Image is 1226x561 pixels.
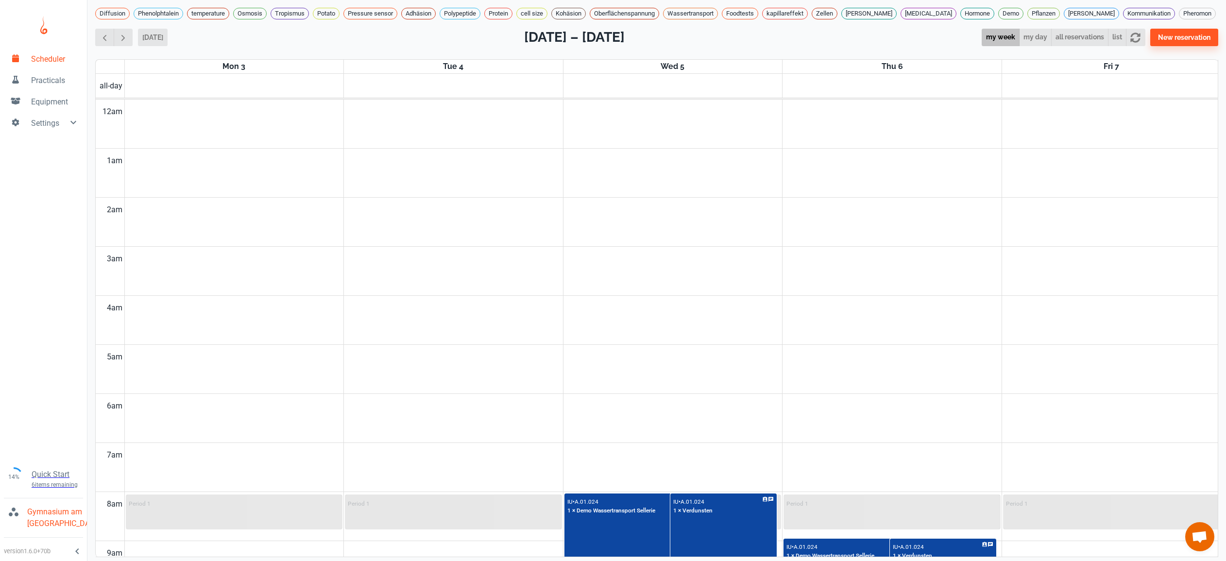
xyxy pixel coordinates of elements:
[900,544,924,550] p: A.01.024
[575,498,598,505] p: A.01.024
[893,544,900,550] p: IU •
[1006,500,1028,507] p: Period 1
[794,544,817,550] p: A.01.024
[659,60,686,73] a: November 5, 2025
[1150,29,1218,46] button: New reservation
[762,8,808,19] div: kapillareffekt
[105,345,124,369] div: 5am
[1019,29,1052,47] button: my day
[234,9,266,18] span: Osmosis
[841,8,897,19] div: [PERSON_NAME]
[1179,8,1216,19] div: Pheromon
[101,100,124,124] div: 12am
[440,9,480,18] span: Polypeptide
[960,8,994,19] div: Hormone
[812,9,837,18] span: Zellen
[1064,9,1119,18] span: [PERSON_NAME]
[551,8,586,19] div: Kohäsion
[1126,29,1145,47] button: refresh
[105,394,124,418] div: 6am
[786,500,808,507] p: Period 1
[138,29,168,46] button: [DATE]
[673,507,713,515] p: 1 × Verdunsten
[343,8,397,19] div: Pressure sensor
[105,443,124,467] div: 7am
[681,498,704,505] p: A.01.024
[187,8,229,19] div: temperature
[98,80,124,92] span: all-day
[114,29,133,47] button: Next week
[786,552,874,561] p: 1 × Demo Wassertransport Sellerie
[221,60,247,73] a: November 3, 2025
[1028,9,1059,18] span: Pflanzen
[1027,8,1060,19] div: Pflanzen
[1064,8,1119,19] div: [PERSON_NAME]
[552,9,585,18] span: Kohäsion
[129,500,151,507] p: Period 1
[722,8,758,19] div: Foodtests
[567,498,575,505] p: IU •
[96,9,129,18] span: Diffusion
[812,8,837,19] div: Zellen
[134,8,183,19] div: Phenolphtalein
[998,8,1023,19] div: Demo
[1108,29,1126,47] button: list
[982,29,1020,47] button: my week
[763,9,807,18] span: kapillareffekt
[524,27,625,48] h2: [DATE] – [DATE]
[722,9,758,18] span: Foodtests
[1051,29,1108,47] button: all reservations
[590,9,659,18] span: Oberflächenspannung
[567,507,655,515] p: 1 × Demo Wassertransport Sellerie
[401,8,436,19] div: Adhäsion
[134,9,183,18] span: Phenolphtalein
[95,29,114,47] button: Previous week
[105,247,124,271] div: 3am
[786,544,794,550] p: IU •
[901,9,956,18] span: [MEDICAL_DATA]
[663,8,718,19] div: Wassertransport
[271,8,309,19] div: Tropismus
[485,9,512,18] span: Protein
[1185,522,1214,551] div: Chat öffnen
[664,9,717,18] span: Wassertransport
[187,9,229,18] span: temperature
[961,9,994,18] span: Hormone
[1102,60,1121,73] a: November 7, 2025
[344,9,397,18] span: Pressure sensor
[484,8,512,19] div: Protein
[901,8,956,19] div: [MEDICAL_DATA]
[893,552,932,561] p: 1 × Verdunsten
[590,8,659,19] div: Oberflächenspannung
[1179,9,1215,18] span: Pheromon
[313,8,340,19] div: Potato
[880,60,905,73] a: November 6, 2025
[516,8,547,19] div: cell size
[271,9,308,18] span: Tropismus
[233,8,267,19] div: Osmosis
[1123,8,1175,19] div: Kommunikation
[1124,9,1175,18] span: Kommunikation
[348,500,370,507] p: Period 1
[402,9,435,18] span: Adhäsion
[517,9,547,18] span: cell size
[441,60,465,73] a: November 4, 2025
[105,149,124,173] div: 1am
[313,9,339,18] span: Potato
[105,296,124,320] div: 4am
[673,498,681,505] p: IU •
[999,9,1023,18] span: Demo
[105,492,124,516] div: 8am
[105,198,124,222] div: 2am
[95,8,130,19] div: Diffusion
[842,9,896,18] span: [PERSON_NAME]
[440,8,480,19] div: Polypeptide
